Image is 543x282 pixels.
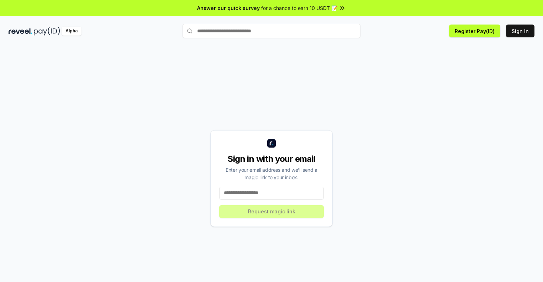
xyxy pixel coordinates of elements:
img: logo_small [267,139,276,148]
button: Sign In [506,25,534,37]
img: pay_id [34,27,60,36]
div: Alpha [62,27,81,36]
div: Sign in with your email [219,153,324,165]
button: Register Pay(ID) [449,25,500,37]
span: for a chance to earn 10 USDT 📝 [261,4,337,12]
span: Answer our quick survey [197,4,260,12]
img: reveel_dark [9,27,32,36]
div: Enter your email address and we’ll send a magic link to your inbox. [219,166,324,181]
